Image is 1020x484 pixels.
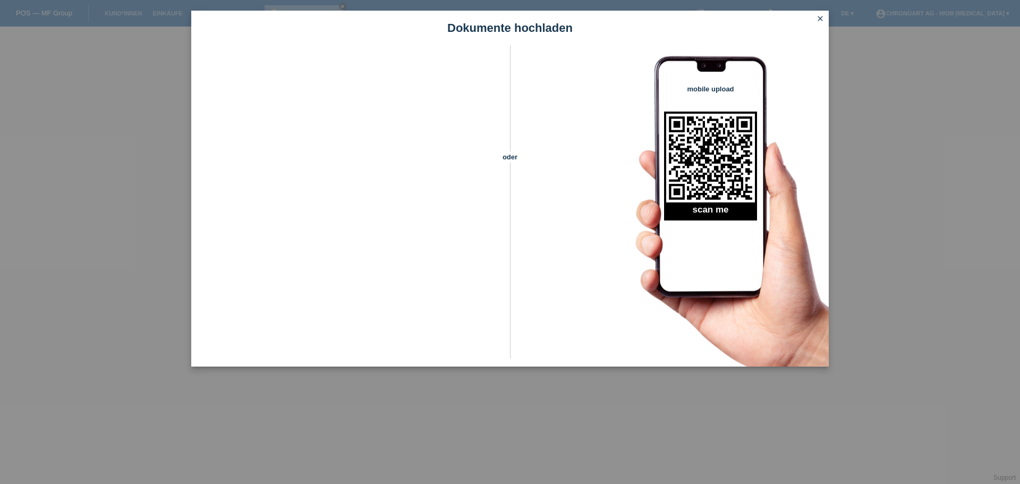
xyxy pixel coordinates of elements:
[191,21,829,35] h1: Dokumente hochladen
[664,85,757,93] h4: mobile upload
[207,72,491,337] iframe: Upload
[813,13,827,26] a: close
[491,151,529,163] span: oder
[816,14,824,23] i: close
[664,205,757,220] h2: scan me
